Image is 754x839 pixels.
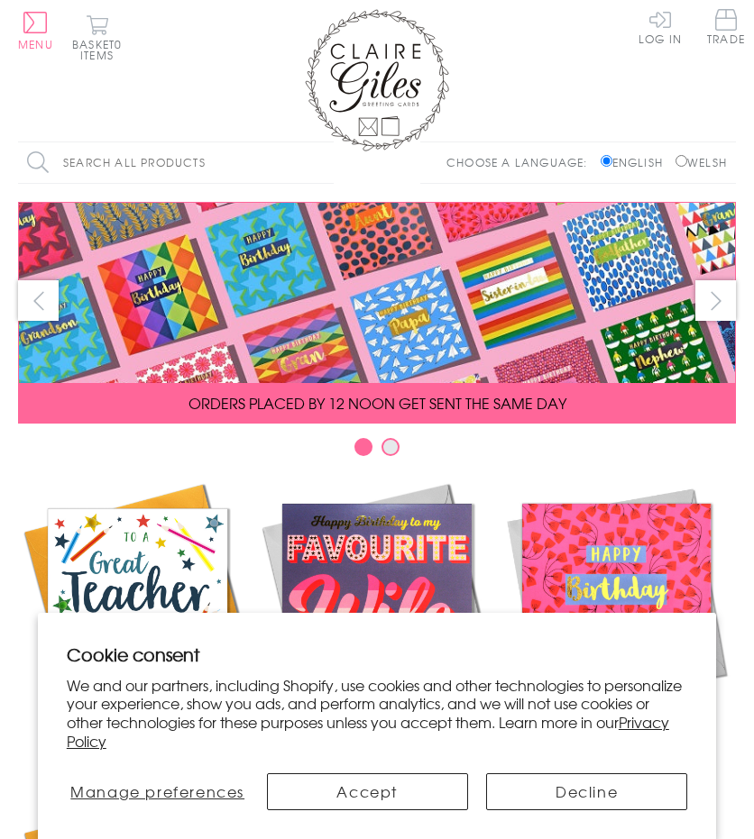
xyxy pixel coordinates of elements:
[70,780,244,802] span: Manage preferences
[486,773,687,810] button: Decline
[676,154,727,170] label: Welsh
[67,642,687,667] h2: Cookie consent
[18,280,59,321] button: prev
[257,479,496,752] a: New Releases
[18,36,53,52] span: Menu
[601,154,672,170] label: English
[601,155,612,167] input: English
[639,9,682,44] a: Log In
[67,711,669,752] a: Privacy Policy
[497,479,736,752] a: Birthdays
[18,12,53,50] button: Menu
[354,438,372,456] button: Carousel Page 1 (Current Slide)
[18,479,257,752] a: Academic
[188,392,566,414] span: ORDERS PLACED BY 12 NOON GET SENT THE SAME DAY
[316,142,334,183] input: Search
[18,437,736,465] div: Carousel Pagination
[707,9,745,48] a: Trade
[80,36,122,63] span: 0 items
[695,280,736,321] button: next
[18,142,334,183] input: Search all products
[446,154,597,170] p: Choose a language:
[707,9,745,44] span: Trade
[67,676,687,751] p: We and our partners, including Shopify, use cookies and other technologies to personalize your ex...
[676,155,687,167] input: Welsh
[305,9,449,151] img: Claire Giles Greetings Cards
[72,14,122,60] button: Basket0 items
[67,773,249,810] button: Manage preferences
[382,438,400,456] button: Carousel Page 2
[267,773,468,810] button: Accept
